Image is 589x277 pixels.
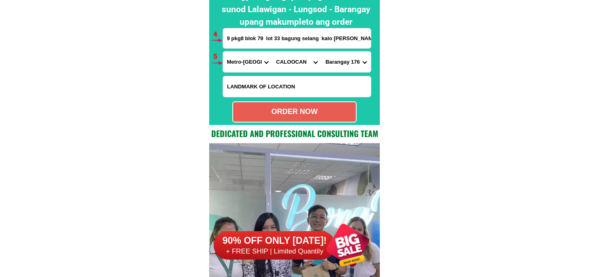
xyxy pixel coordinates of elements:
input: Input address [223,28,371,48]
select: Select district [272,52,321,72]
h6: 4 [213,29,223,40]
select: Select province [223,52,272,72]
select: Select commune [321,52,370,72]
div: ORDER NOW [233,106,356,117]
h6: 5 [213,52,223,62]
h2: Dedicated and professional consulting team [209,127,380,140]
h6: 90% OFF ONLY [DATE]! [214,235,336,247]
h6: + FREE SHIP | Limited Quantily [214,247,336,256]
input: Input LANDMARKOFLOCATION [223,76,371,97]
